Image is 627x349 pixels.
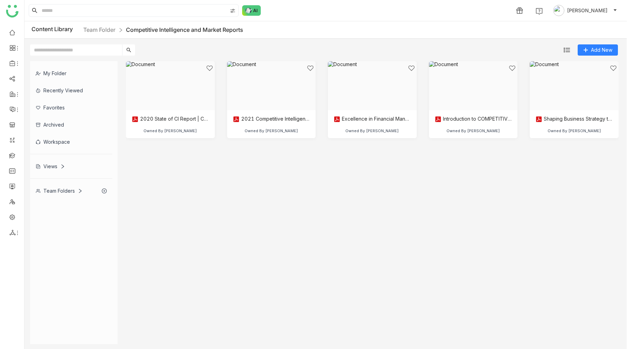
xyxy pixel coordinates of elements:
img: ask-buddy-normal.svg [242,5,261,16]
div: 2020 State of CI Report | Crayon [132,116,209,123]
img: Document [328,61,417,110]
img: pdf.svg [535,116,542,123]
img: pdf.svg [233,116,240,123]
img: Document [227,61,316,110]
div: Owned By [PERSON_NAME] [446,128,500,133]
div: Archived [30,116,112,133]
div: Excellence in Financial Management [333,116,411,123]
img: search-type.svg [230,8,235,14]
div: 2021 Competitive Intelligence Trends Report-1 [233,116,310,123]
div: Shaping Business Strategy through Competitive Intelligence [535,116,613,123]
div: Workspace [30,133,112,150]
img: list.svg [564,47,570,53]
button: [PERSON_NAME] [552,5,619,16]
img: Document [429,61,518,110]
div: Content Library [31,26,243,34]
div: Owned By [PERSON_NAME] [345,128,399,133]
img: help.svg [536,8,543,15]
img: logo [6,5,19,17]
img: pdf.svg [333,116,340,123]
div: My Folder [30,65,112,82]
div: Introduction to COMPETITIVE INTELLIGENCE [435,116,512,123]
div: Owned By [PERSON_NAME] [245,128,298,133]
div: Owned By [PERSON_NAME] [548,128,601,133]
button: Add New [578,44,618,56]
a: Competitive Intelligence and Market Reports [126,26,243,33]
span: [PERSON_NAME] [567,7,607,14]
img: Document [530,61,619,110]
img: avatar [553,5,564,16]
img: pdf.svg [435,116,442,123]
div: Recently Viewed [30,82,112,99]
a: Team Folder [83,26,115,33]
div: Team Folders [36,188,83,194]
img: Document [126,61,215,110]
img: pdf.svg [132,116,139,123]
span: Add New [591,46,612,54]
div: Favorites [30,99,112,116]
div: Owned By [PERSON_NAME] [143,128,197,133]
div: Views [36,163,65,169]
